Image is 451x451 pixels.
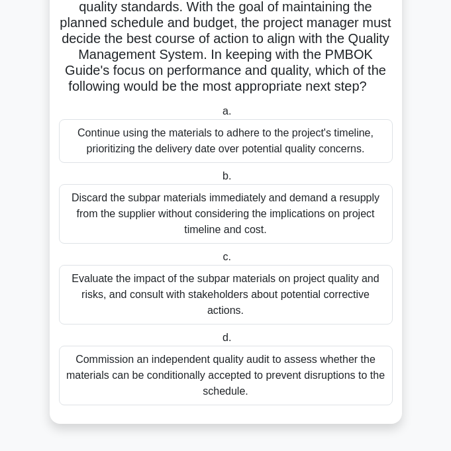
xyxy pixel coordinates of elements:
span: c. [223,251,231,262]
div: Evaluate the impact of the subpar materials on project quality and risks, and consult with stakeh... [59,265,393,325]
div: Discard the subpar materials immediately and demand a resupply from the supplier without consider... [59,184,393,244]
span: b. [223,170,231,181]
span: d. [223,332,231,343]
span: a. [223,105,231,117]
div: Commission an independent quality audit to assess whether the materials can be conditionally acce... [59,346,393,405]
div: Continue using the materials to adhere to the project's timeline, prioritizing the delivery date ... [59,119,393,163]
